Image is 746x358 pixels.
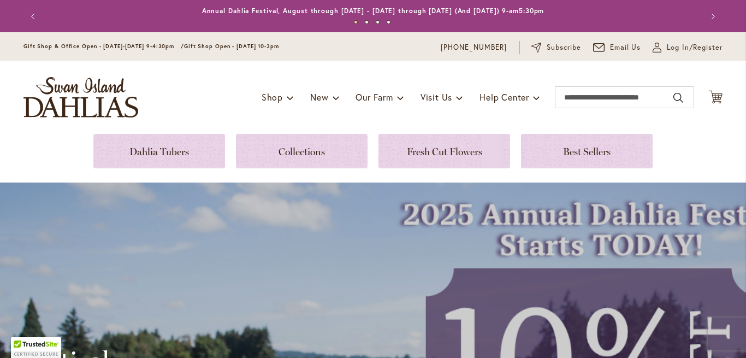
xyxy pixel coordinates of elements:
button: 3 of 4 [376,20,380,24]
a: Log In/Register [653,42,723,53]
a: store logo [23,77,138,118]
span: Subscribe [547,42,581,53]
button: 1 of 4 [354,20,358,24]
span: Help Center [479,91,529,103]
span: New [310,91,328,103]
span: Email Us [610,42,641,53]
span: Log In/Register [667,42,723,53]
a: Subscribe [531,42,581,53]
span: Visit Us [421,91,452,103]
a: [PHONE_NUMBER] [441,42,507,53]
button: Next [701,5,723,27]
button: 2 of 4 [365,20,369,24]
span: Shop [262,91,283,103]
button: 4 of 4 [387,20,390,24]
span: Gift Shop Open - [DATE] 10-3pm [184,43,279,50]
a: Annual Dahlia Festival, August through [DATE] - [DATE] through [DATE] (And [DATE]) 9-am5:30pm [202,7,544,15]
a: Email Us [593,42,641,53]
span: Gift Shop & Office Open - [DATE]-[DATE] 9-4:30pm / [23,43,184,50]
span: Our Farm [356,91,393,103]
button: Previous [23,5,45,27]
